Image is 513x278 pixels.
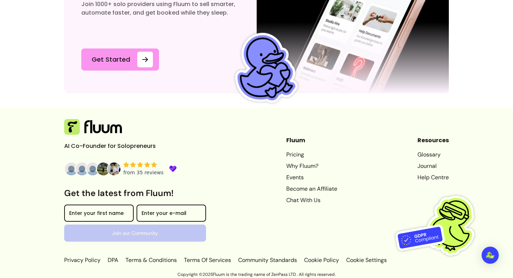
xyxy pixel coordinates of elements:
[237,256,298,264] a: Community Standards
[64,142,171,150] p: AI Co-Founder for Solopreneurs
[222,26,306,110] img: Fluum Duck sticker
[124,256,178,264] a: Terms & Conditions
[286,136,337,145] header: Fluum
[395,181,484,270] img: Fluum is GDPR compliant
[81,48,159,71] a: Get Started
[87,55,134,65] span: Get Started
[417,150,449,159] a: Glossary
[345,256,387,264] p: Cookie Settings
[417,162,449,170] a: Journal
[286,173,337,182] a: Events
[417,173,449,182] a: Help Centre
[64,187,206,199] h3: Get the latest from Fluum!
[303,256,340,264] a: Cookie Policy
[286,162,337,170] a: Why Fluum?
[482,247,499,264] div: Open Intercom Messenger
[183,256,232,264] a: Terms Of Services
[64,256,102,264] a: Privacy Policy
[69,211,129,218] input: Enter your first name
[286,150,337,159] a: Pricing
[142,211,201,218] input: Enter your e-mail
[106,256,120,264] a: DPA
[417,136,449,145] header: Resources
[64,119,122,135] img: Fluum Logo
[286,185,337,193] a: Become an Affiliate
[286,196,337,205] a: Chat With Us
